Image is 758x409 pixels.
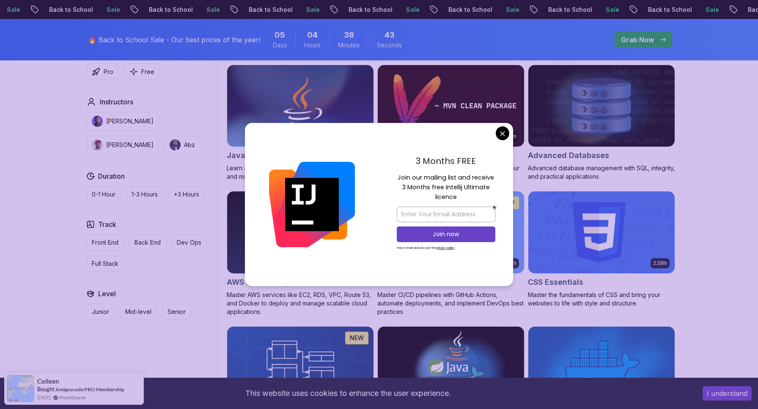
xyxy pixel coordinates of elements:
p: Mid-level [125,308,151,316]
button: instructor imgAbz [164,136,200,154]
button: instructor img[PERSON_NAME] [86,136,159,154]
img: Maven Essentials card [378,65,524,147]
p: Back to School [435,5,493,14]
p: Dev Ops [177,238,201,247]
span: 4 Hours [307,29,318,41]
h2: Instructors [100,97,133,107]
p: [PERSON_NAME] [106,141,154,149]
h2: Level [98,289,116,299]
button: Front End [86,234,124,251]
button: Full Stack [86,256,124,272]
a: AWS for Developers card2.73hJUST RELEASEDAWS for DevelopersMaster AWS services like EC2, RDS, VPC... [227,191,374,316]
p: 🔥 Back to School Sale - Our best prices of the year! [88,35,260,45]
span: Bought [37,386,55,393]
img: AWS for Developers card [227,191,374,273]
button: Free [124,63,160,80]
a: CSS Essentials card2.08hCSS EssentialsMaster the fundamentals of CSS and bring your websites to l... [528,191,675,308]
p: Sale [293,5,320,14]
button: Mid-level [120,304,157,320]
button: Accept cookies [703,386,752,401]
p: Back to School [136,5,193,14]
h2: AWS for Developers [227,276,302,288]
p: 2.08h [653,260,667,267]
p: Back to School [535,5,593,14]
span: Hours [304,41,321,49]
span: Minutes [338,41,360,49]
p: [PERSON_NAME] [106,117,154,125]
img: Docker For Professionals card [528,327,675,409]
p: +3 Hours [174,190,199,199]
p: Sale [493,5,520,14]
img: instructor img [92,116,103,127]
span: 43 Seconds [384,29,395,41]
p: Master AWS services like EC2, RDS, VPC, Route 53, and Docker to deploy and manage scalable cloud ... [227,291,374,316]
h2: Track [98,219,116,229]
p: Master the fundamentals of CSS and bring your websites to life with style and structure. [528,291,675,308]
p: Abz [184,141,195,149]
button: Dev Ops [171,234,207,251]
img: Java for Developers card [227,65,374,147]
button: Junior [86,304,115,320]
button: instructor img[PERSON_NAME] [86,112,159,131]
span: 38 Minutes [344,29,354,41]
h2: Java for Developers [227,150,303,161]
button: Back End [129,234,166,251]
p: Back to School [335,5,393,14]
p: Junior [92,308,109,316]
p: Full Stack [92,259,118,268]
img: CSS Essentials card [528,191,675,273]
p: Sale [692,5,720,14]
p: Back to School [635,5,692,14]
p: 1-3 Hours [132,190,158,199]
p: Grab Now [621,35,654,45]
span: Colleen [37,378,59,385]
h2: Advanced Databases [528,150,609,161]
button: Senior [162,304,191,320]
a: Maven Essentials card54mMaven EssentialsLearn how to use Maven to build and manage your Java proj... [377,65,525,181]
p: Sale [93,5,121,14]
img: Docker for Java Developers card [378,327,524,409]
button: 1-3 Hours [126,186,163,202]
img: instructor img [92,139,103,150]
h2: Duration [98,171,125,181]
img: instructor img [170,139,181,150]
a: Amigoscode PRO Membership [55,386,124,393]
button: 0-1 Hour [86,186,121,202]
p: Back to School [236,5,293,14]
img: Advanced Databases card [528,65,675,147]
img: Database Design & Implementation card [227,327,374,409]
p: Pro [104,68,113,76]
a: ProveSource [59,394,85,401]
span: Seconds [377,41,402,49]
span: [DATE] [37,394,51,401]
span: Days [273,41,287,49]
p: Sale [593,5,620,14]
p: Back to School [36,5,93,14]
a: Advanced Databases cardAdvanced DatabasesAdvanced database management with SQL, integrity, and pr... [528,65,675,181]
p: Back End [135,238,161,247]
p: Advanced database management with SQL, integrity, and practical applications [528,164,675,181]
p: NEW [350,334,364,342]
p: Senior [168,308,186,316]
div: This website uses cookies to enhance the user experience. [6,384,690,403]
p: Master CI/CD pipelines with GitHub Actions, automate deployments, and implement DevOps best pract... [377,291,525,316]
p: Free [141,68,154,76]
p: Sale [393,5,420,14]
p: 0-1 Hour [92,190,115,199]
button: +3 Hours [168,186,205,202]
p: Learn advanced Java concepts to build scalable and maintainable applications. [227,164,374,181]
img: provesource social proof notification image [7,375,34,402]
button: Pro [86,63,119,80]
p: Sale [193,5,220,14]
a: Java for Developers card9.18hJava for DevelopersLearn advanced Java concepts to build scalable an... [227,65,374,181]
span: 5 Days [275,29,285,41]
p: Front End [92,238,118,247]
h2: CSS Essentials [528,276,583,288]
